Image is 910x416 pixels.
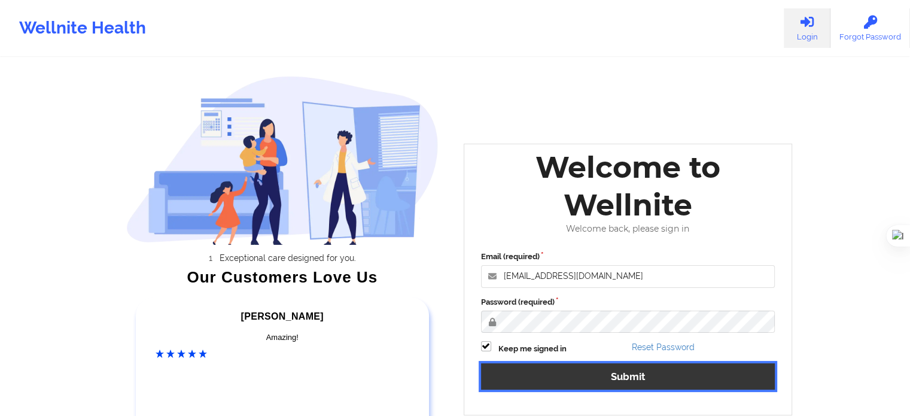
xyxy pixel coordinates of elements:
[473,224,784,234] div: Welcome back, please sign in
[498,343,567,355] label: Keep me signed in
[481,363,775,389] button: Submit
[126,75,439,245] img: wellnite-auth-hero_200.c722682e.png
[156,332,409,344] div: Amazing!
[830,8,910,48] a: Forgot Password
[241,311,324,321] span: [PERSON_NAME]
[481,265,775,288] input: Email address
[481,251,775,263] label: Email (required)
[632,342,695,352] a: Reset Password
[126,271,439,283] div: Our Customers Love Us
[481,296,775,308] label: Password (required)
[137,253,439,263] li: Exceptional care designed for you.
[473,148,784,224] div: Welcome to Wellnite
[784,8,830,48] a: Login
